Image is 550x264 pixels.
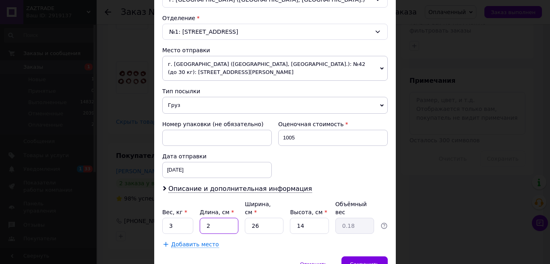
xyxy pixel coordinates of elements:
[171,241,219,248] span: Добавить место
[245,201,271,215] label: Ширина, см
[162,88,200,94] span: Тип посылки
[162,152,272,160] div: Дата отправки
[278,120,388,128] div: Оценочная стоимость
[162,14,388,22] div: Отделение
[162,97,388,114] span: Груз
[162,56,388,81] span: г. [GEOGRAPHIC_DATA] ([GEOGRAPHIC_DATA], [GEOGRAPHIC_DATA].): №42 (до 30 кг): [STREET_ADDRESS][PE...
[162,47,210,53] span: Место отправки
[162,120,272,128] div: Номер упаковки (не обязательно)
[162,209,187,215] label: Вес, кг
[335,200,374,216] div: Объёмный вес
[168,185,312,193] span: Описание и дополнительная информация
[290,209,327,215] label: Высота, см
[162,24,388,40] div: №1: [STREET_ADDRESS]
[200,209,234,215] label: Длина, см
